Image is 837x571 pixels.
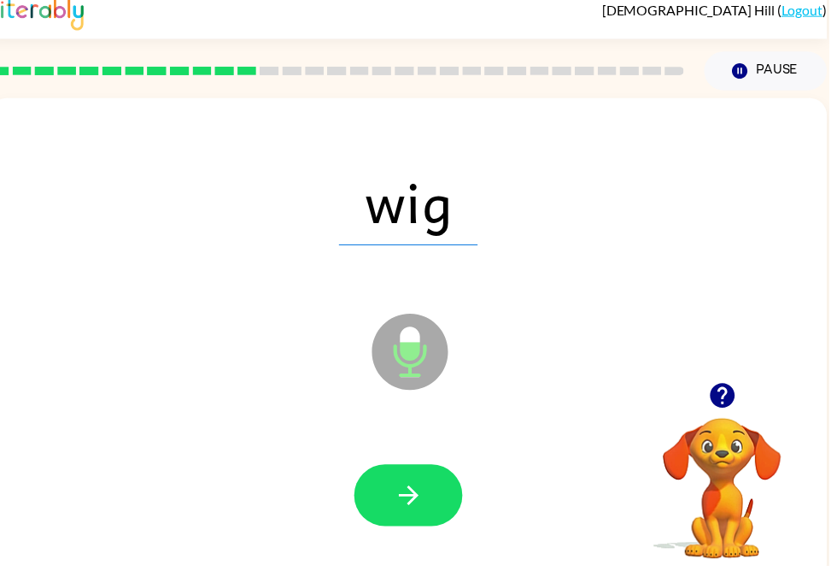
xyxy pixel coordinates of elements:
[608,2,835,18] div: ( )
[789,2,831,18] a: Logout
[608,2,785,18] span: [DEMOGRAPHIC_DATA] Hill
[644,396,815,567] video: Your browser must support playing .mp4 files to use Literably. Please try using another browser.
[342,159,483,248] span: wig
[711,52,835,91] button: Pause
